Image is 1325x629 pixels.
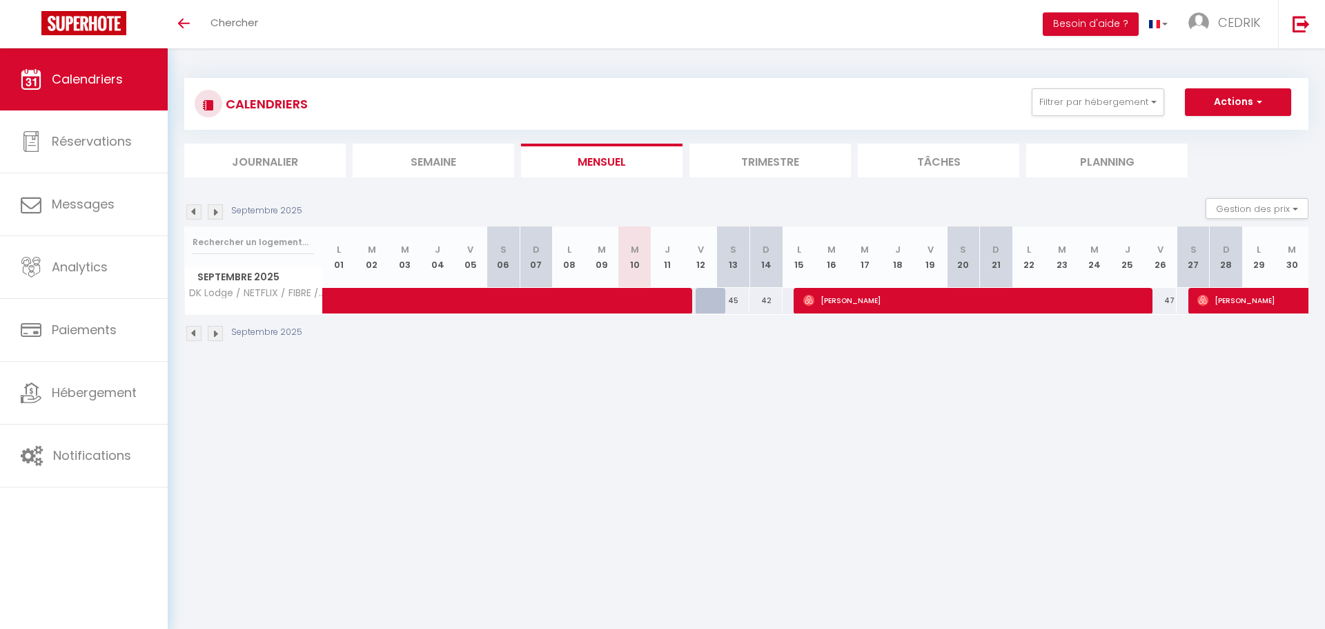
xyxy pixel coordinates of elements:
li: Mensuel [521,144,683,177]
abbr: D [1223,243,1230,256]
abbr: M [1288,243,1296,256]
span: Messages [52,195,115,213]
th: 18 [881,226,914,288]
button: Gestion des prix [1206,198,1308,219]
div: 45 [717,288,750,313]
img: ... [1188,12,1209,33]
h3: CALENDRIERS [222,88,308,119]
button: Actions [1185,88,1291,116]
abbr: M [401,243,409,256]
abbr: M [598,243,606,256]
th: 20 [947,226,980,288]
th: 15 [783,226,816,288]
th: 14 [749,226,783,288]
th: 09 [585,226,618,288]
th: 26 [1144,226,1177,288]
li: Journalier [184,144,346,177]
th: 29 [1243,226,1276,288]
th: 30 [1275,226,1308,288]
div: 47 [1144,288,1177,313]
th: 03 [389,226,422,288]
abbr: L [1257,243,1261,256]
span: Chercher [210,15,258,30]
abbr: J [435,243,440,256]
abbr: L [797,243,801,256]
th: 24 [1079,226,1112,288]
abbr: M [1058,243,1066,256]
th: 28 [1210,226,1243,288]
abbr: J [895,243,901,256]
abbr: D [533,243,540,256]
abbr: L [337,243,341,256]
abbr: V [1157,243,1164,256]
li: Tâches [858,144,1019,177]
span: CEDRIK [1218,14,1261,31]
button: Besoin d'aide ? [1043,12,1139,36]
span: Hébergement [52,384,137,401]
span: Septembre 2025 [185,267,322,287]
abbr: V [467,243,473,256]
th: 02 [355,226,389,288]
th: 23 [1046,226,1079,288]
th: 06 [487,226,520,288]
th: 11 [651,226,685,288]
input: Rechercher un logement... [193,230,315,255]
th: 12 [684,226,717,288]
abbr: J [665,243,670,256]
th: 19 [914,226,947,288]
abbr: D [992,243,999,256]
abbr: V [698,243,704,256]
th: 22 [1012,226,1046,288]
img: logout [1293,15,1310,32]
abbr: M [631,243,639,256]
span: Analytics [52,258,108,275]
th: 04 [421,226,454,288]
span: DK Lodge / NETFLIX / FIBRE / COSY [187,288,325,298]
th: 17 [848,226,881,288]
li: Planning [1026,144,1188,177]
li: Trimestre [689,144,851,177]
p: Septembre 2025 [231,326,302,339]
th: 07 [520,226,553,288]
th: 25 [1111,226,1144,288]
img: Super Booking [41,11,126,35]
th: 01 [323,226,356,288]
div: 42 [749,288,783,313]
span: Réservations [52,133,132,150]
th: 13 [717,226,750,288]
button: Filtrer par hébergement [1032,88,1164,116]
abbr: M [827,243,836,256]
abbr: J [1125,243,1130,256]
th: 21 [980,226,1013,288]
abbr: L [1027,243,1031,256]
span: [PERSON_NAME] [803,287,1146,313]
th: 16 [816,226,849,288]
abbr: M [861,243,869,256]
th: 08 [553,226,586,288]
th: 10 [618,226,651,288]
abbr: S [500,243,507,256]
span: Notifications [53,447,131,464]
abbr: S [960,243,966,256]
abbr: D [763,243,769,256]
th: 05 [454,226,487,288]
th: 27 [1177,226,1210,288]
abbr: M [368,243,376,256]
abbr: S [1190,243,1197,256]
span: Paiements [52,321,117,338]
abbr: S [730,243,736,256]
li: Semaine [353,144,514,177]
span: Calendriers [52,70,123,88]
abbr: L [567,243,571,256]
p: Septembre 2025 [231,204,302,217]
abbr: M [1090,243,1099,256]
abbr: V [927,243,934,256]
